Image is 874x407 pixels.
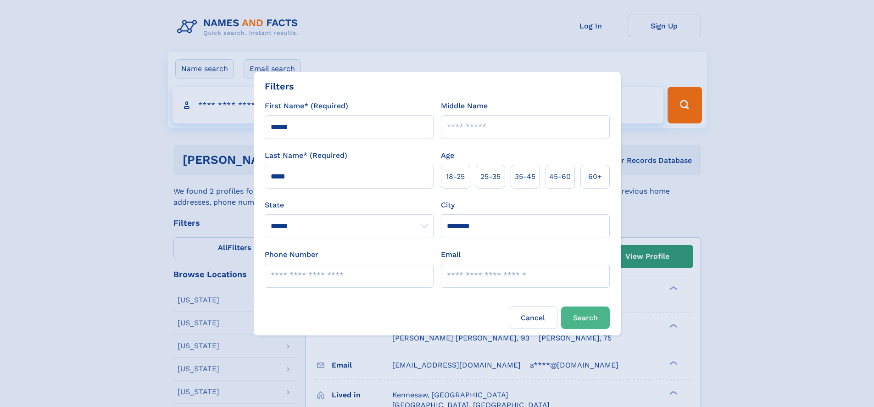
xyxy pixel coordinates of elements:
label: Cancel [509,307,557,329]
span: 25‑35 [480,171,501,182]
label: Email [441,249,461,260]
label: City [441,200,455,211]
label: Middle Name [441,100,488,112]
label: First Name* (Required) [265,100,348,112]
label: Last Name* (Required) [265,150,347,161]
span: 35‑45 [515,171,535,182]
label: Phone Number [265,249,318,260]
label: State [265,200,434,211]
span: 60+ [588,171,602,182]
label: Age [441,150,454,161]
span: 18‑25 [446,171,465,182]
button: Search [561,307,610,329]
div: Filters [265,79,294,93]
span: 45‑60 [549,171,571,182]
